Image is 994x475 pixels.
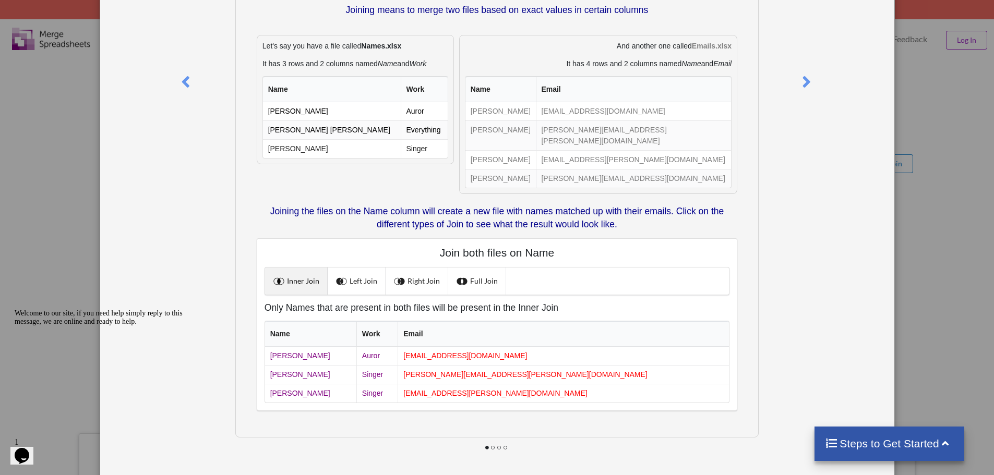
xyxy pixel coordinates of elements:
b: Names.xlsx [361,42,401,50]
p: Let's say you have a file called [262,41,448,51]
td: [EMAIL_ADDRESS][DOMAIN_NAME] [398,347,729,365]
td: [PERSON_NAME] [465,169,536,188]
span: Welcome to our site, if you need help simply reply to this message, we are online and ready to help. [4,4,172,20]
th: Email [398,321,729,347]
td: [PERSON_NAME] [465,120,536,150]
td: [PERSON_NAME] [265,384,356,403]
td: [EMAIL_ADDRESS][DOMAIN_NAME] [536,102,732,120]
div: Welcome to our site, if you need help simply reply to this message, we are online and ready to help. [4,4,192,21]
h4: Steps to Get Started [825,437,954,450]
b: Emails.xlsx [692,42,732,50]
td: Everything [401,120,448,139]
td: [PERSON_NAME][EMAIL_ADDRESS][PERSON_NAME][DOMAIN_NAME] [398,365,729,384]
i: Name [378,59,397,68]
iframe: chat widget [10,305,198,428]
td: [PERSON_NAME] [265,365,356,384]
td: [PERSON_NAME][EMAIL_ADDRESS][PERSON_NAME][DOMAIN_NAME] [536,120,732,150]
a: Inner Join [265,267,328,295]
th: Name [263,77,401,102]
a: Full Join [448,267,506,295]
p: Joining the files on the Name column will create a new file with names matched up with their emai... [257,205,737,231]
td: [EMAIL_ADDRESS][PERSON_NAME][DOMAIN_NAME] [398,384,729,403]
td: [PERSON_NAME] [PERSON_NAME] [263,120,401,139]
a: Right Join [386,267,448,295]
th: Name [465,77,536,102]
i: Email [713,59,732,68]
a: Left Join [328,267,386,295]
th: Email [536,77,732,102]
td: [PERSON_NAME] [263,139,401,158]
h5: Only Names that are present in both files will be present in the Inner Join [265,302,729,313]
td: Singer [356,384,398,403]
td: Singer [401,139,448,158]
iframe: chat widget [10,433,44,465]
th: Name [265,321,356,347]
i: Name [681,59,701,68]
th: Work [401,77,448,102]
th: Work [356,321,398,347]
p: And another one called [465,41,732,51]
p: It has 3 rows and 2 columns named and [262,58,448,69]
td: Auror [401,102,448,120]
td: Singer [356,365,398,384]
p: It has 4 rows and 2 columns named and [465,58,732,69]
td: [EMAIL_ADDRESS][PERSON_NAME][DOMAIN_NAME] [536,150,732,169]
td: [PERSON_NAME] [465,102,536,120]
td: [PERSON_NAME][EMAIL_ADDRESS][DOMAIN_NAME] [536,169,732,188]
td: [PERSON_NAME] [465,150,536,169]
p: Joining means to merge two files based on exact values in certain columns [262,4,732,17]
h4: Join both files on Name [265,246,729,259]
td: [PERSON_NAME] [265,347,356,365]
i: Work [410,59,427,68]
td: [PERSON_NAME] [263,102,401,120]
td: Auror [356,347,398,365]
